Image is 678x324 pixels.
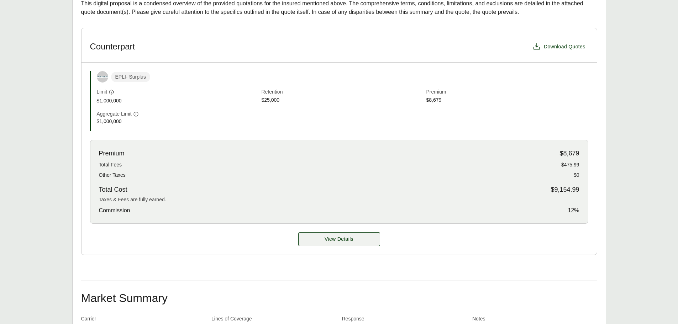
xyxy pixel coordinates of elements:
[544,43,585,51] span: Download Quotes
[568,206,579,215] span: 12 %
[90,41,135,52] h3: Counterpart
[551,185,579,195] span: $9,154.99
[97,118,259,125] span: $1,000,000
[559,149,579,158] span: $8,679
[99,206,130,215] span: Commission
[262,96,424,105] span: $25,000
[99,171,126,179] span: Other Taxes
[111,72,150,82] span: EPLI - Surplus
[99,161,122,169] span: Total Fees
[561,161,579,169] span: $475.99
[298,232,380,246] a: Counterpart details
[298,232,380,246] button: View Details
[97,88,107,96] span: Limit
[97,76,108,78] img: Counterpart
[426,96,588,105] span: $8,679
[530,39,588,54] button: Download Quotes
[99,196,579,203] div: Taxes & Fees are fully earned.
[262,88,424,96] span: Retention
[426,88,588,96] span: Premium
[99,149,125,158] span: Premium
[325,235,353,243] span: View Details
[574,171,579,179] span: $0
[81,292,597,304] h2: Market Summary
[97,97,259,105] span: $1,000,000
[97,110,132,118] span: Aggregate Limit
[99,185,127,195] span: Total Cost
